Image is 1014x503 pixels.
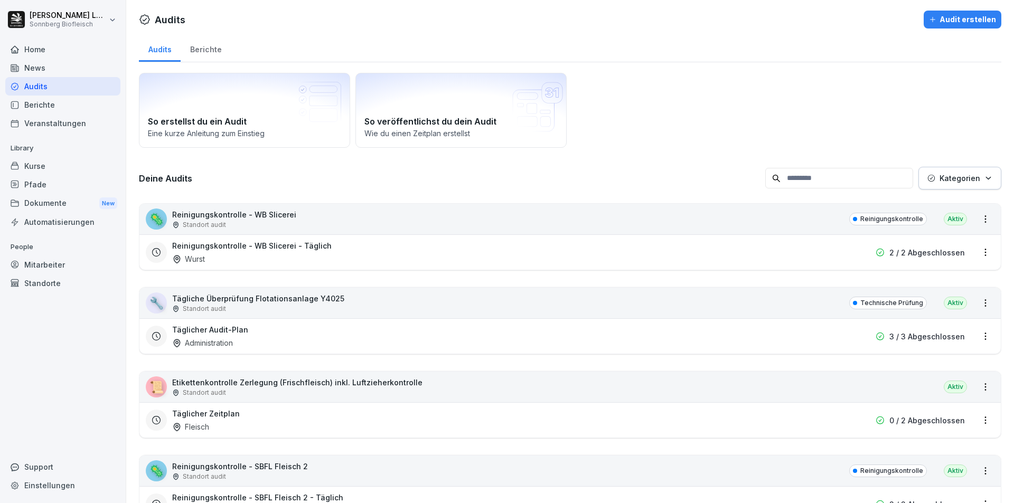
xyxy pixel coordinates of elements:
p: Wie du einen Zeitplan erstellst [364,128,558,139]
a: Berichte [5,96,120,114]
div: Dokumente [5,194,120,213]
div: Wurst [172,253,205,264]
h1: Audits [155,13,185,27]
p: Reinigungskontrolle [860,466,923,476]
a: So erstellst du ein AuditEine kurze Anleitung zum Einstieg [139,73,350,148]
p: Library [5,140,120,157]
div: New [99,197,117,210]
a: Standorte [5,274,120,292]
div: Fleisch [172,421,209,432]
a: Audits [5,77,120,96]
p: Standort audit [183,472,226,481]
h2: So veröffentlichst du dein Audit [364,115,558,128]
a: Pfade [5,175,120,194]
p: 3 / 3 Abgeschlossen [889,331,965,342]
div: 🦠 [146,460,167,481]
div: 🦠 [146,208,167,230]
p: Kategorien [940,173,980,184]
div: Support [5,458,120,476]
h3: Täglicher Audit-Plan [172,324,248,335]
div: Administration [172,337,233,348]
p: People [5,239,120,255]
div: Aktiv [944,381,967,393]
div: 📜 [146,376,167,397]
div: Aktiv [944,464,967,477]
a: Home [5,40,120,59]
p: [PERSON_NAME] Lumetsberger [30,11,107,20]
div: Aktiv [944,297,967,309]
a: Berichte [181,35,231,62]
p: Standort audit [183,304,226,314]
p: Reinigungskontrolle - WB Slicerei [172,209,296,220]
a: News [5,59,120,77]
div: 🔧 [146,292,167,314]
h3: Deine Audits [139,173,760,184]
p: 0 / 2 Abgeschlossen [889,415,965,426]
h3: Reinigungskontrolle - SBFL Fleisch 2 - Täglich [172,492,343,503]
h3: Täglicher Zeitplan [172,408,240,419]
a: Audits [139,35,181,62]
h3: Reinigungskontrolle - WB Slicerei - Täglich [172,240,332,251]
a: So veröffentlichst du dein AuditWie du einen Zeitplan erstellst [355,73,567,148]
p: Standort audit [183,388,226,397]
p: Eine kurze Anleitung zum Einstieg [148,128,341,139]
p: Reinigungskontrolle - SBFL Fleisch 2 [172,461,308,472]
div: Aktiv [944,213,967,225]
p: Reinigungskontrolle [860,214,923,224]
p: Etikettenkontrolle Zerlegung (Frischfleisch) inkl. Luftzieherkontrolle [172,377,422,388]
p: Technische Prüfung [860,298,923,308]
a: Kurse [5,157,120,175]
p: 2 / 2 Abgeschlossen [889,247,965,258]
a: Einstellungen [5,476,120,495]
button: Audit erstellen [924,11,1001,29]
div: Audit erstellen [929,14,996,25]
button: Kategorien [918,167,1001,189]
p: Standort audit [183,220,226,230]
a: DokumenteNew [5,194,120,213]
p: Tägliche Überprüfung Flotationsanlage Y4025 [172,293,344,304]
a: Mitarbeiter [5,255,120,274]
p: Sonnberg Biofleisch [30,21,107,28]
a: Veranstaltungen [5,114,120,132]
h2: So erstellst du ein Audit [148,115,341,128]
a: Automatisierungen [5,213,120,231]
